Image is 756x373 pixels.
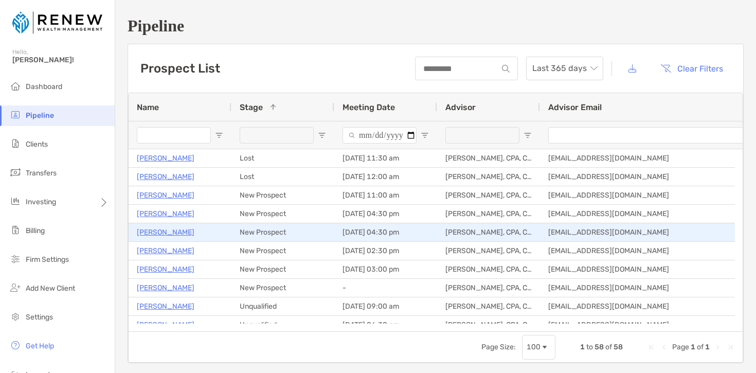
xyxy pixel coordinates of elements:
[215,131,223,139] button: Open Filter Menu
[334,297,437,315] div: [DATE] 09:00 am
[128,16,744,35] h1: Pipeline
[9,109,22,121] img: pipeline icon
[137,102,159,112] span: Name
[9,310,22,323] img: settings icon
[647,343,656,351] div: First Page
[705,343,710,351] span: 1
[137,281,194,294] a: [PERSON_NAME]
[137,207,194,220] a: [PERSON_NAME]
[437,260,540,278] div: [PERSON_NAME], CPA, CFP®
[231,223,334,241] div: New Prospect
[26,284,75,293] span: Add New Client
[334,316,437,334] div: [DATE] 06:30 pm
[343,102,395,112] span: Meeting Date
[614,343,623,351] span: 58
[137,244,194,257] a: [PERSON_NAME]
[231,297,334,315] div: Unqualified
[9,80,22,92] img: dashboard icon
[524,131,532,139] button: Open Filter Menu
[334,260,437,278] div: [DATE] 03:00 pm
[137,263,194,276] a: [PERSON_NAME]
[9,224,22,236] img: billing icon
[586,343,593,351] span: to
[334,242,437,260] div: [DATE] 02:30 pm
[660,343,668,351] div: Previous Page
[26,169,57,177] span: Transfers
[231,242,334,260] div: New Prospect
[231,260,334,278] div: New Prospect
[334,205,437,223] div: [DATE] 04:30 pm
[137,189,194,202] a: [PERSON_NAME]
[334,186,437,204] div: [DATE] 11:00 am
[231,316,334,334] div: Unqualified
[437,223,540,241] div: [PERSON_NAME], CPA, CFP®
[672,343,689,351] span: Page
[26,226,45,235] span: Billing
[437,149,540,167] div: [PERSON_NAME], CPA, CFP®
[714,343,722,351] div: Next Page
[9,195,22,207] img: investing icon
[137,127,211,144] input: Name Filter Input
[334,168,437,186] div: [DATE] 12:00 am
[595,343,604,351] span: 58
[481,343,516,351] div: Page Size:
[26,82,62,91] span: Dashboard
[231,186,334,204] div: New Prospect
[137,226,194,239] a: [PERSON_NAME]
[437,242,540,260] div: [PERSON_NAME], CPA, CFP®
[231,149,334,167] div: Lost
[437,168,540,186] div: [PERSON_NAME], CPA, CFP®
[9,281,22,294] img: add_new_client icon
[231,205,334,223] div: New Prospect
[437,316,540,334] div: [PERSON_NAME], CPA, CFP®
[697,343,704,351] span: of
[140,61,220,76] h3: Prospect List
[605,343,612,351] span: of
[12,4,102,41] img: Zoe Logo
[26,140,48,149] span: Clients
[580,343,585,351] span: 1
[502,65,510,73] img: input icon
[9,339,22,351] img: get-help icon
[445,102,476,112] span: Advisor
[334,223,437,241] div: [DATE] 04:30 pm
[437,297,540,315] div: [PERSON_NAME], CPA, CFP®
[522,335,555,360] div: Page Size
[343,127,417,144] input: Meeting Date Filter Input
[231,168,334,186] div: Lost
[231,279,334,297] div: New Prospect
[137,170,194,183] a: [PERSON_NAME]
[9,166,22,179] img: transfers icon
[137,318,194,331] a: [PERSON_NAME]
[421,131,429,139] button: Open Filter Menu
[137,152,194,165] a: [PERSON_NAME]
[318,131,326,139] button: Open Filter Menu
[26,255,69,264] span: Firm Settings
[548,102,602,112] span: Advisor Email
[532,57,597,80] span: Last 365 days
[726,343,734,351] div: Last Page
[12,56,109,64] span: [PERSON_NAME]!
[9,137,22,150] img: clients icon
[437,186,540,204] div: [PERSON_NAME], CPA, CFP®
[334,279,437,297] div: -
[240,102,263,112] span: Stage
[527,343,541,351] div: 100
[437,205,540,223] div: [PERSON_NAME], CPA, CFP®
[137,300,194,313] a: [PERSON_NAME]
[26,198,56,206] span: Investing
[653,57,731,80] button: Clear Filters
[26,111,54,120] span: Pipeline
[334,149,437,167] div: [DATE] 11:30 am
[9,253,22,265] img: firm-settings icon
